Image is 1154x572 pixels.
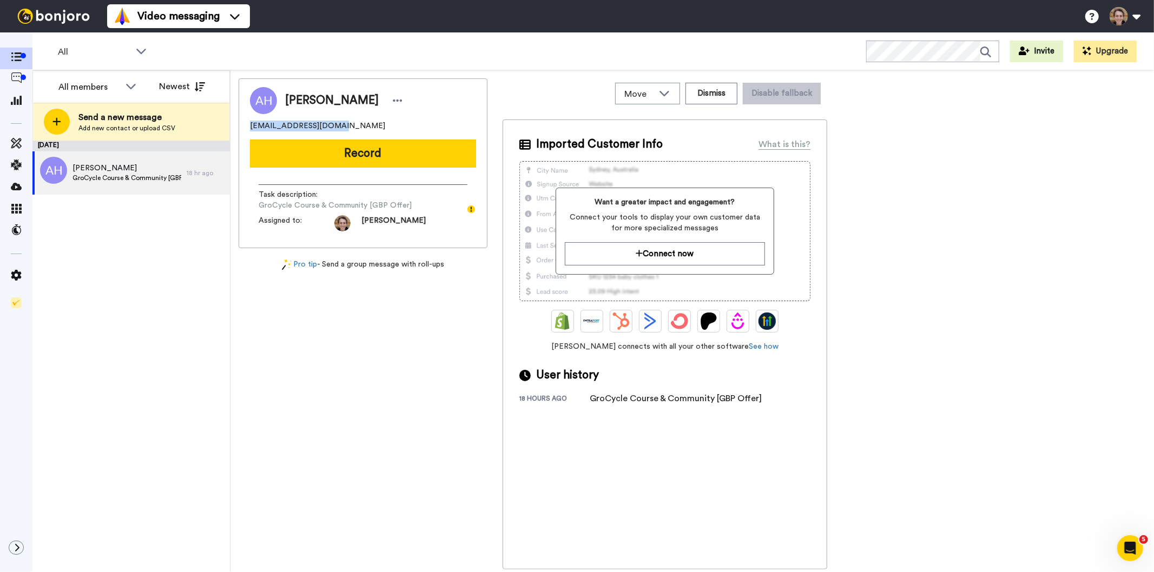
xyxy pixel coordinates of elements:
span: User history [536,367,599,383]
span: Video messaging [137,9,220,24]
div: - Send a group message with roll-ups [239,259,487,270]
span: [PERSON_NAME] [72,163,181,174]
img: Hubspot [612,312,630,330]
span: Connect your tools to display your own customer data for more specialized messages [565,212,764,234]
span: Add new contact or upload CSV [78,124,175,132]
img: Image of Andy Hooper [250,87,277,114]
img: Patreon [700,312,717,330]
img: Drip [729,312,747,330]
span: All [58,45,130,58]
div: 18 hours ago [519,394,590,405]
button: Invite [1010,41,1063,62]
img: ConvertKit [671,312,688,330]
button: Connect now [565,242,764,265]
iframe: Intercom live chat [1117,535,1143,561]
button: Record [250,139,476,168]
div: 18 hr ago [187,169,225,177]
div: GroCycle Course & Community [GBP Offer] [590,392,762,405]
img: Checklist.svg [11,297,22,308]
span: 5 [1139,535,1148,544]
span: Assigned to: [259,215,334,231]
img: GoHighLevel [759,312,776,330]
div: [DATE] [32,141,230,151]
span: GroCycle Course & Community [GBP Offer] [72,174,181,182]
a: See how [749,343,779,350]
span: [PERSON_NAME] [361,215,426,231]
span: [PERSON_NAME] [285,92,379,109]
div: Tooltip anchor [466,204,476,214]
div: All members [58,81,120,94]
button: Dismiss [685,83,737,104]
img: vm-color.svg [114,8,131,25]
span: [PERSON_NAME] connects with all your other software [519,341,810,352]
span: [EMAIL_ADDRESS][DOMAIN_NAME] [250,121,385,131]
img: Shopify [554,312,571,330]
a: Pro tip [282,259,318,270]
div: What is this? [759,138,810,151]
img: ActiveCampaign [642,312,659,330]
span: Want a greater impact and engagement? [565,197,764,208]
button: Newest [151,76,213,97]
button: Disable fallback [743,83,821,104]
img: ah.png [40,157,67,184]
img: Ontraport [583,312,601,330]
span: Task description : [259,189,334,200]
img: bj-logo-header-white.svg [13,9,94,24]
span: GroCycle Course & Community [GBP Offer] [259,200,412,211]
span: Send a new message [78,111,175,124]
img: magic-wand.svg [282,259,292,270]
span: Imported Customer Info [536,136,663,152]
span: Move [624,88,654,101]
button: Upgrade [1074,41,1137,62]
img: e73ce963-af64-4f34-a3d2-9acdfc157b43-1553003914.jpg [334,215,351,231]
